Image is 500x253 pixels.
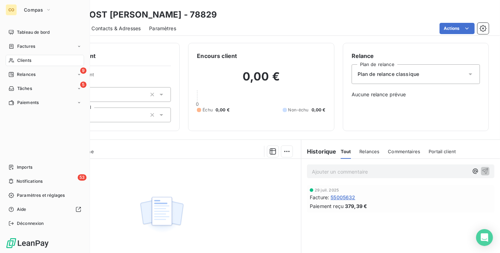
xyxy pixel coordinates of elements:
[440,23,475,34] button: Actions
[345,202,367,210] span: 379,39 €
[6,204,84,215] a: Aide
[17,220,44,227] span: Déconnexion
[315,188,339,192] span: 29 juil. 2025
[43,52,171,60] h6: Informations client
[17,71,36,78] span: Relances
[6,97,84,108] a: Paiements
[429,149,456,154] span: Portail client
[80,82,86,88] span: 5
[17,85,32,92] span: Tâches
[17,57,31,64] span: Clients
[476,229,493,246] div: Open Intercom Messenger
[17,99,39,106] span: Paiements
[149,25,176,32] span: Paramètres
[17,178,43,184] span: Notifications
[17,43,35,50] span: Factures
[358,71,419,78] span: Plan de relance classique
[288,107,309,113] span: Non-échu
[6,41,84,52] a: Factures
[17,206,26,213] span: Aide
[216,107,230,113] span: 0,00 €
[352,52,480,60] h6: Relance
[310,194,329,201] span: Facture :
[203,107,213,113] span: Échu
[359,149,379,154] span: Relances
[6,69,84,80] a: 9Relances
[312,107,326,113] span: 0,00 €
[17,164,32,170] span: Imports
[341,149,351,154] span: Tout
[78,174,86,181] span: 53
[197,52,237,60] h6: Encours client
[6,162,84,173] a: Imports
[62,8,217,21] h3: EI DAVOST [PERSON_NAME] - 78829
[24,7,43,13] span: Compas
[6,4,17,15] div: CO
[57,72,171,82] span: Propriétés Client
[139,193,184,236] img: Empty state
[352,91,480,98] span: Aucune relance prévue
[6,190,84,201] a: Paramètres et réglages
[17,29,50,35] span: Tableau de bord
[17,192,65,199] span: Paramètres et réglages
[196,101,199,107] span: 0
[388,149,420,154] span: Commentaires
[310,202,344,210] span: Paiement reçu
[301,147,336,156] h6: Historique
[80,67,86,74] span: 9
[6,238,49,249] img: Logo LeanPay
[6,27,84,38] a: Tableau de bord
[331,194,355,201] span: 55005632
[197,70,325,91] h2: 0,00 €
[6,55,84,66] a: Clients
[91,25,141,32] span: Contacts & Adresses
[6,83,84,94] a: 5Tâches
